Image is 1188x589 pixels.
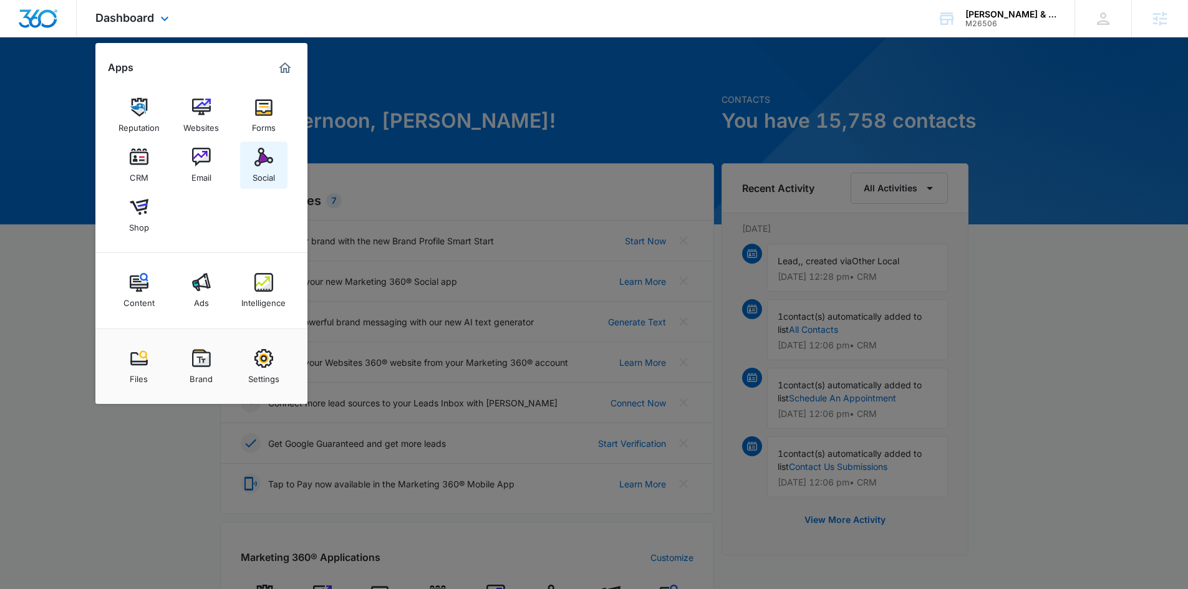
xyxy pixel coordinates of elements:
div: Social [253,166,275,183]
div: Reputation [118,117,160,133]
a: Websites [178,92,225,139]
div: CRM [130,166,148,183]
div: Shop [129,216,149,232]
a: CRM [115,141,163,189]
div: Files [130,368,148,384]
a: Content [115,267,163,314]
div: account id [965,19,1056,28]
a: Settings [240,343,287,390]
div: Email [191,166,211,183]
a: Shop [115,191,163,239]
span: Dashboard [95,11,154,24]
h2: Apps [108,62,133,74]
a: Forms [240,92,287,139]
a: Social [240,141,287,189]
div: account name [965,9,1056,19]
div: Forms [252,117,276,133]
div: Ads [194,292,209,308]
div: Brand [190,368,213,384]
a: Files [115,343,163,390]
div: Settings [248,368,279,384]
a: Ads [178,267,225,314]
a: Email [178,141,225,189]
a: Reputation [115,92,163,139]
a: Brand [178,343,225,390]
a: Marketing 360® Dashboard [275,58,295,78]
div: Intelligence [241,292,286,308]
a: Intelligence [240,267,287,314]
div: Content [123,292,155,308]
div: Websites [183,117,219,133]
